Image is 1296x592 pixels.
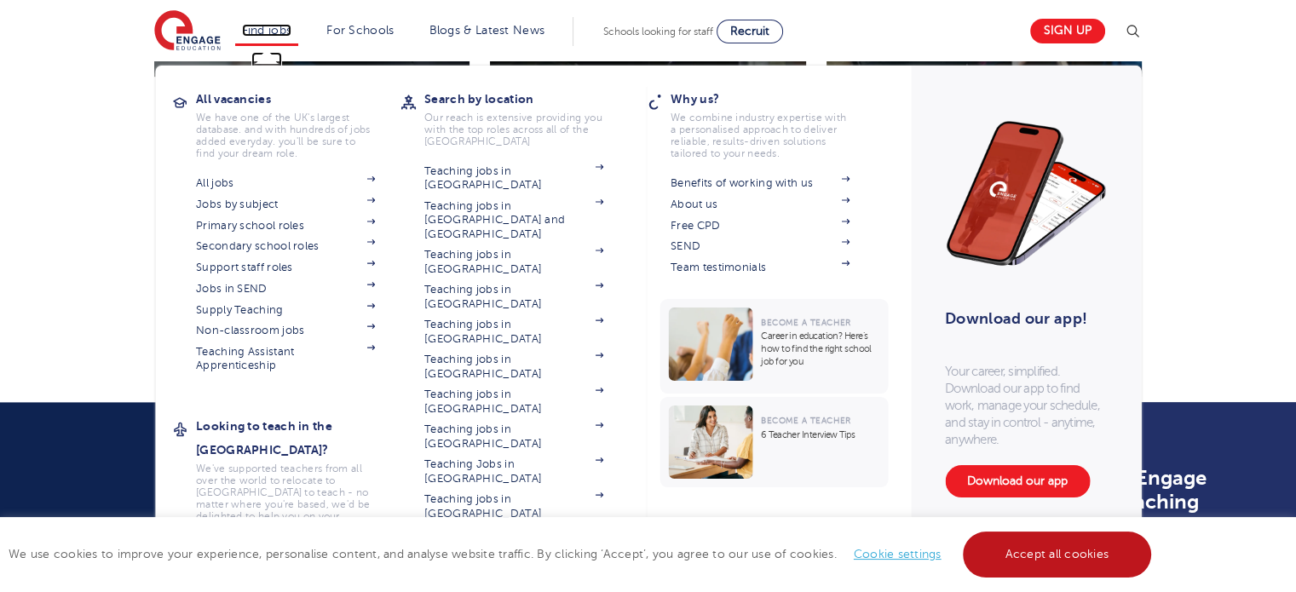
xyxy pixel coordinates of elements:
[424,388,603,416] a: Teaching jobs in [GEOGRAPHIC_DATA]
[196,324,375,337] a: Non-classroom jobs
[154,10,221,53] img: Engage Education
[963,532,1152,578] a: Accept all cookies
[730,25,769,37] span: Recruit
[660,397,892,487] a: Become a Teacher6 Teacher Interview Tips
[761,428,879,441] p: 6 Teacher Interview Tips
[424,164,603,193] a: Teaching jobs in [GEOGRAPHIC_DATA]
[424,283,603,311] a: Teaching jobs in [GEOGRAPHIC_DATA]
[761,416,850,425] span: Become a Teacher
[671,176,850,190] a: Benefits of working with us
[671,87,875,159] a: Why us?We combine industry expertise with a personalised approach to deliver reliable, results-dr...
[242,24,292,37] a: Find jobs
[196,112,375,159] p: We have one of the UK's largest database. and with hundreds of jobs added everyday. you'll be sur...
[424,112,603,147] p: Our reach is extensive providing you with the top roles across all of the [GEOGRAPHIC_DATA]
[196,282,375,296] a: Jobs in SEND
[196,261,375,274] a: Support staff roles
[761,330,879,368] p: Career in education? Here’s how to find the right school job for you
[196,303,375,317] a: Supply Teaching
[196,176,375,190] a: All jobs
[196,87,400,159] a: All vacanciesWe have one of the UK's largest database. and with hundreds of jobs added everyday. ...
[671,219,850,233] a: Free CPD
[424,457,603,486] a: Teaching Jobs in [GEOGRAPHIC_DATA]
[660,299,892,394] a: Become a TeacherCareer in education? Here’s how to find the right school job for you
[196,219,375,233] a: Primary school roles
[196,198,375,211] a: Jobs by subject
[196,463,375,534] p: We've supported teachers from all over the world to relocate to [GEOGRAPHIC_DATA] to teach - no m...
[196,87,400,111] h3: All vacancies
[429,24,545,37] a: Blogs & Latest News
[671,261,850,274] a: Team testimonials
[424,492,603,520] a: Teaching jobs in [GEOGRAPHIC_DATA]
[424,422,603,451] a: Teaching jobs in [GEOGRAPHIC_DATA]
[196,239,375,253] a: Secondary school roles
[196,345,375,373] a: Teaching Assistant Apprenticeship
[671,239,850,253] a: SEND
[945,300,1099,337] h3: Download our app!
[945,363,1107,448] p: Your career, simplified. Download our app to find work, manage your schedule, and stay in control...
[9,548,1155,560] span: We use cookies to improve your experience, personalise content, and analyse website traffic. By c...
[1030,19,1105,43] a: Sign up
[424,318,603,346] a: Teaching jobs in [GEOGRAPHIC_DATA]
[326,24,394,37] a: For Schools
[671,198,850,211] a: About us
[671,112,850,159] p: We combine industry expertise with a personalised approach to deliver reliable, results-driven so...
[761,318,850,327] span: Become a Teacher
[945,465,1090,497] a: Download our app
[603,26,713,37] span: Schools looking for staff
[196,414,400,534] a: Looking to teach in the [GEOGRAPHIC_DATA]?We've supported teachers from all over the world to rel...
[717,20,783,43] a: Recruit
[424,199,603,241] a: Teaching jobs in [GEOGRAPHIC_DATA] and [GEOGRAPHIC_DATA]
[424,248,603,276] a: Teaching jobs in [GEOGRAPHIC_DATA]
[424,87,629,111] h3: Search by location
[424,87,629,147] a: Search by locationOur reach is extensive providing you with the top roles across all of the [GEOG...
[424,353,603,381] a: Teaching jobs in [GEOGRAPHIC_DATA]
[196,414,400,462] h3: Looking to teach in the [GEOGRAPHIC_DATA]?
[854,548,942,560] a: Cookie settings
[671,87,875,111] h3: Why us?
